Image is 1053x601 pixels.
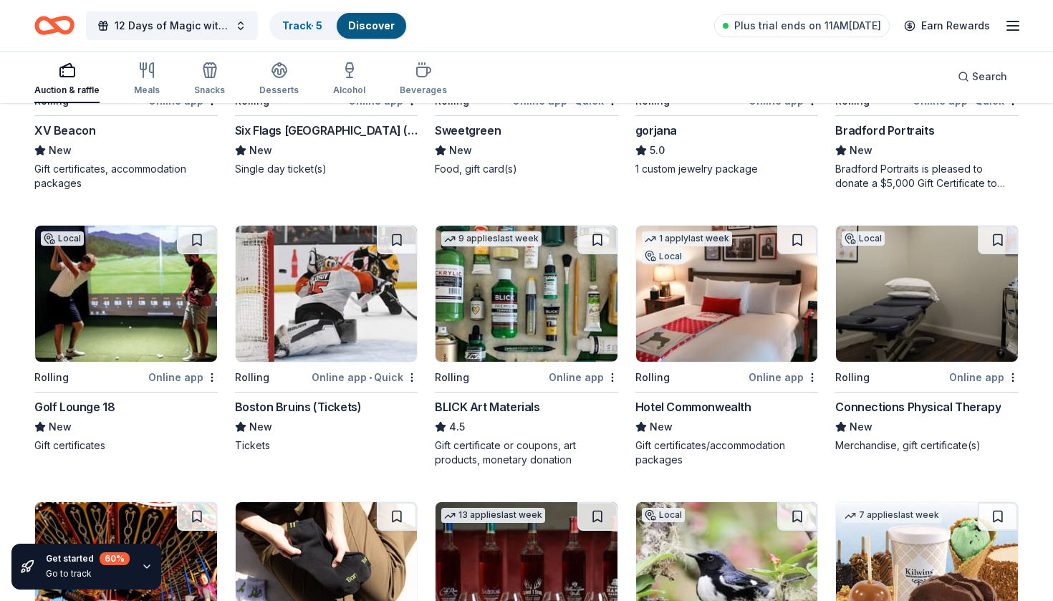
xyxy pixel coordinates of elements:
[259,56,299,103] button: Desserts
[46,552,130,565] div: Get started
[842,231,885,246] div: Local
[194,56,225,103] button: Snacks
[635,438,819,467] div: Gift certificates/accommodation packages
[282,19,322,32] a: Track· 5
[115,17,229,34] span: 12 Days of Magic with Operation Frienship
[35,226,217,362] img: Image for Golf Lounge 18
[49,418,72,436] span: New
[435,398,539,415] div: BLICK Art Materials
[249,142,272,159] span: New
[235,122,418,139] div: Six Flags [GEOGRAPHIC_DATA] ([GEOGRAPHIC_DATA])
[569,95,572,107] span: •
[34,398,115,415] div: Golf Lounge 18
[850,418,872,436] span: New
[441,231,542,246] div: 9 applies last week
[949,368,1019,386] div: Online app
[749,368,818,386] div: Online app
[348,19,395,32] a: Discover
[333,56,365,103] button: Alcohol
[333,85,365,96] div: Alcohol
[249,418,272,436] span: New
[235,369,269,386] div: Rolling
[46,568,130,580] div: Go to track
[549,368,618,386] div: Online app
[269,11,408,40] button: Track· 5Discover
[970,95,973,107] span: •
[714,14,890,37] a: Plus trial ends on 11AM[DATE]
[435,122,501,139] div: Sweetgreen
[235,225,418,453] a: Image for Boston Bruins (Tickets)RollingOnline app•QuickBoston Bruins (Tickets)NewTickets
[635,122,677,139] div: gorjana
[34,122,95,139] div: XV Beacon
[835,162,1019,191] div: Bradford Portraits is pleased to donate a $5,000 Gift Certificate to each auction event, which in...
[49,142,72,159] span: New
[435,162,618,176] div: Food, gift card(s)
[236,226,418,362] img: Image for Boston Bruins (Tickets)
[636,226,818,362] img: Image for Hotel Commonwealth
[100,552,130,565] div: 60 %
[148,368,218,386] div: Online app
[34,438,218,453] div: Gift certificates
[836,226,1018,362] img: Image for Connections Physical Therapy
[642,508,685,522] div: Local
[650,142,665,159] span: 5.0
[41,231,84,246] div: Local
[259,85,299,96] div: Desserts
[635,398,751,415] div: Hotel Commonwealth
[435,438,618,467] div: Gift certificate or coupons, art products, monetary donation
[235,398,362,415] div: Boston Bruins (Tickets)
[946,62,1019,91] button: Search
[835,369,870,386] div: Rolling
[34,9,74,42] a: Home
[842,508,942,523] div: 7 applies last week
[400,56,447,103] button: Beverages
[642,249,685,264] div: Local
[235,438,418,453] div: Tickets
[34,225,218,453] a: Image for Golf Lounge 18LocalRollingOnline appGolf Lounge 18NewGift certificates
[635,225,819,467] a: Image for Hotel Commonwealth1 applylast weekLocalRollingOnline appHotel CommonwealthNewGift certi...
[34,56,100,103] button: Auction & raffle
[642,231,732,246] div: 1 apply last week
[34,85,100,96] div: Auction & raffle
[972,68,1007,85] span: Search
[435,369,469,386] div: Rolling
[449,418,465,436] span: 4.5
[34,162,218,191] div: Gift certificates, accommodation packages
[400,85,447,96] div: Beverages
[436,226,617,362] img: Image for BLICK Art Materials
[369,372,372,383] span: •
[194,85,225,96] div: Snacks
[134,56,160,103] button: Meals
[895,13,999,39] a: Earn Rewards
[734,17,881,34] span: Plus trial ends on 11AM[DATE]
[650,418,673,436] span: New
[850,142,872,159] span: New
[635,369,670,386] div: Rolling
[835,122,934,139] div: Bradford Portraits
[835,438,1019,453] div: Merchandise, gift certificate(s)
[235,162,418,176] div: Single day ticket(s)
[835,398,1001,415] div: Connections Physical Therapy
[449,142,472,159] span: New
[312,368,418,386] div: Online app Quick
[86,11,258,40] button: 12 Days of Magic with Operation Frienship
[441,508,545,523] div: 13 applies last week
[835,225,1019,453] a: Image for Connections Physical TherapyLocalRollingOnline appConnections Physical TherapyNewMercha...
[635,162,819,176] div: 1 custom jewelry package
[134,85,160,96] div: Meals
[435,225,618,467] a: Image for BLICK Art Materials9 applieslast weekRollingOnline appBLICK Art Materials4.5Gift certif...
[34,369,69,386] div: Rolling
